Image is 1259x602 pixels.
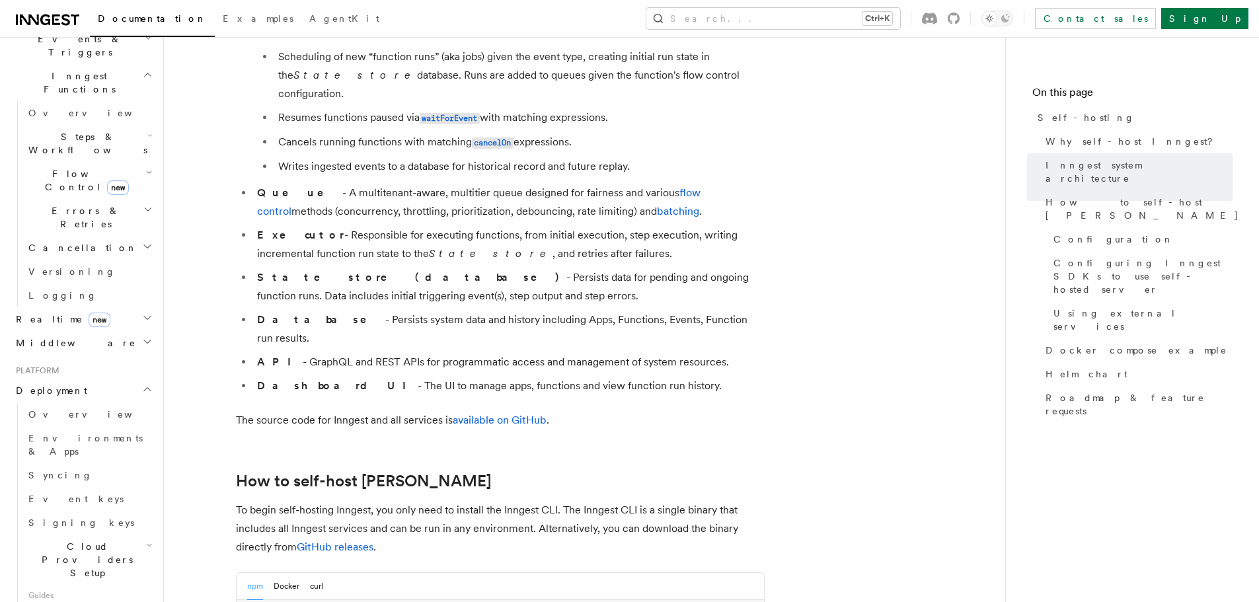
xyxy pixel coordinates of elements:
a: GitHub releases [297,541,373,553]
kbd: Ctrl+K [862,12,892,25]
strong: Database [257,313,385,326]
a: Environments & Apps [23,426,155,463]
span: Deployment [11,384,87,397]
li: - Persists data for pending and ongoing function runs. Data includes initial triggering event(s),... [253,268,765,305]
li: - The UI to manage apps, functions and view function run history. [253,377,765,395]
button: Search...Ctrl+K [646,8,900,29]
button: Realtimenew [11,307,155,331]
span: Configuring Inngest SDKs to use self-hosted server [1053,256,1233,296]
strong: API [257,356,303,368]
span: Logging [28,290,97,301]
span: Roadmap & feature requests [1046,391,1233,418]
span: Helm chart [1046,367,1127,381]
a: Configuring Inngest SDKs to use self-hosted server [1048,251,1233,301]
span: Syncing [28,470,93,480]
a: Contact sales [1035,8,1156,29]
a: AgentKit [301,4,387,36]
span: Realtime [11,313,110,326]
span: Flow Control [23,167,145,194]
span: Inngest system architecture [1046,159,1233,185]
strong: Queue [257,186,342,199]
a: Why self-host Inngest? [1040,130,1233,153]
button: Cancellation [23,236,155,260]
a: flow control [257,186,701,217]
a: Inngest system architecture [1040,153,1233,190]
a: Syncing [23,463,155,487]
span: Documentation [98,13,207,24]
button: Toggle dark mode [981,11,1013,26]
span: Cancellation [23,241,137,254]
a: batching [657,205,699,217]
a: How to self-host [PERSON_NAME] [236,472,491,490]
a: Examples [215,4,301,36]
a: available on GitHub [453,414,547,426]
button: Flow Controlnew [23,162,155,199]
button: Cloud Providers Setup [23,535,155,585]
a: Event keys [23,487,155,511]
a: How to self-host [PERSON_NAME] [1040,190,1233,227]
span: Versioning [28,266,116,277]
a: Overview [23,101,155,125]
span: How to self-host [PERSON_NAME] [1046,196,1239,222]
strong: State store (database) [257,271,566,283]
strong: Dashboard UI [257,379,418,392]
span: Using external services [1053,307,1233,333]
span: new [89,313,110,327]
a: Logging [23,283,155,307]
a: Versioning [23,260,155,283]
button: Inngest Functions [11,64,155,101]
span: Steps & Workflows [23,130,147,157]
span: AgentKit [309,13,379,24]
button: Docker [274,573,299,600]
li: - Persists system data and history including Apps, Functions, Events, Function run results. [253,311,765,348]
button: Steps & Workflows [23,125,155,162]
a: Roadmap & feature requests [1040,386,1233,423]
li: - Responsible for executing functions, from initial execution, step execution, writing incrementa... [253,226,765,263]
a: Using external services [1048,301,1233,338]
em: State store [293,69,417,81]
span: Inngest Functions [11,69,143,96]
span: Event keys [28,494,124,504]
li: Cancels running functions with matching expressions. [274,133,765,152]
code: waitForEvent [420,113,480,124]
a: Self-hosting [1032,106,1233,130]
span: Platform [11,365,59,376]
span: Configuration [1053,233,1174,246]
a: Helm chart [1040,362,1233,386]
button: Events & Triggers [11,27,155,64]
a: Signing keys [23,511,155,535]
span: Why self-host Inngest? [1046,135,1222,148]
em: State store [429,247,553,260]
span: Overview [28,409,165,420]
a: cancelOn [472,135,514,148]
code: cancelOn [472,137,514,149]
li: - GraphQL and REST APIs for programmatic access and management of system resources. [253,353,765,371]
button: npm [247,573,263,600]
span: Signing keys [28,517,134,528]
div: Inngest Functions [11,101,155,307]
span: Examples [223,13,293,24]
h4: On this page [1032,85,1233,106]
button: Deployment [11,379,155,402]
span: Docker compose example [1046,344,1227,357]
span: Events & Triggers [11,32,144,59]
strong: Executor [257,229,344,241]
li: Scheduling of new “function runs” (aka jobs) given the event type, creating initial run state in ... [274,48,765,103]
button: Middleware [11,331,155,355]
a: Overview [23,402,155,426]
li: - A multitenant-aware, multitier queue designed for fairness and various methods (concurrency, th... [253,184,765,221]
button: Errors & Retries [23,199,155,236]
span: Self-hosting [1038,111,1135,124]
a: waitForEvent [420,111,480,124]
a: Documentation [90,4,215,37]
a: Configuration [1048,227,1233,251]
a: Docker compose example [1040,338,1233,362]
a: Sign Up [1161,8,1248,29]
li: Writes ingested events to a database for historical record and future replay. [274,157,765,176]
span: Errors & Retries [23,204,143,231]
button: curl [310,573,323,600]
p: The source code for Inngest and all services is . [236,411,765,430]
span: Overview [28,108,165,118]
li: Resumes functions paused via with matching expressions. [274,108,765,128]
span: Cloud Providers Setup [23,540,146,580]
